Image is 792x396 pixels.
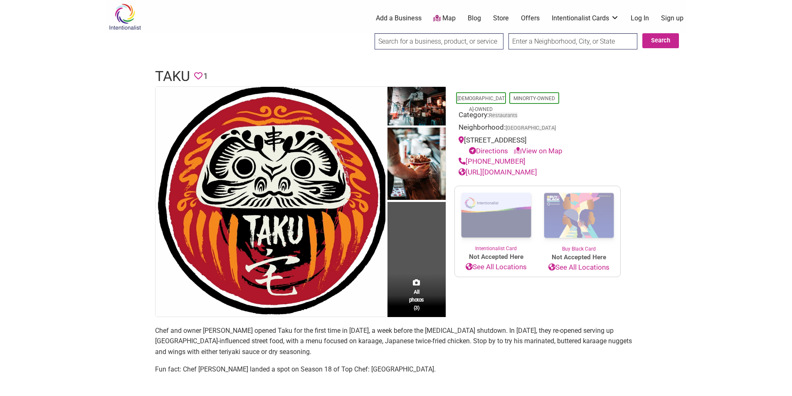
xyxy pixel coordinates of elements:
a: Map [433,14,456,23]
input: Enter a Neighborhood, City, or State [508,33,637,49]
a: [PHONE_NUMBER] [459,157,526,165]
h1: Taku [155,66,190,86]
div: [STREET_ADDRESS] [459,135,617,156]
p: Chef and owner [PERSON_NAME] opened Taku for the first time in [DATE], a week before the [MEDICAL... [155,325,637,357]
input: Search for a business, product, or service [375,33,503,49]
span: 1 [203,70,208,83]
span: [GEOGRAPHIC_DATA] [506,125,556,131]
img: Intentionalist [105,3,145,30]
img: Buy Black Card [538,186,620,245]
a: Blog [468,14,481,23]
div: Neighborhood: [459,122,617,135]
span: All photos (3) [409,288,424,312]
span: Not Accepted Here [455,252,538,262]
a: Restaurants [489,112,518,118]
a: View on Map [514,147,563,155]
p: Fun fact: Chef [PERSON_NAME] landed a spot on Season 18 of Top Chef: [GEOGRAPHIC_DATA]. [155,364,637,375]
img: Intentionalist Card [455,186,538,245]
a: [URL][DOMAIN_NAME] [459,168,537,176]
a: Minority-Owned [513,96,555,101]
span: Not Accepted Here [538,253,620,262]
button: Search [642,33,679,48]
a: Sign up [661,14,683,23]
a: Directions [469,147,508,155]
a: See All Locations [455,262,538,273]
a: Buy Black Card [538,186,620,253]
a: Intentionalist Cards [552,14,619,23]
a: [DEMOGRAPHIC_DATA]-Owned [457,96,505,112]
a: Add a Business [376,14,422,23]
a: Offers [521,14,540,23]
div: Category: [459,110,617,123]
a: Intentionalist Card [455,186,538,252]
a: See All Locations [538,262,620,273]
a: Log In [631,14,649,23]
a: Store [493,14,509,23]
